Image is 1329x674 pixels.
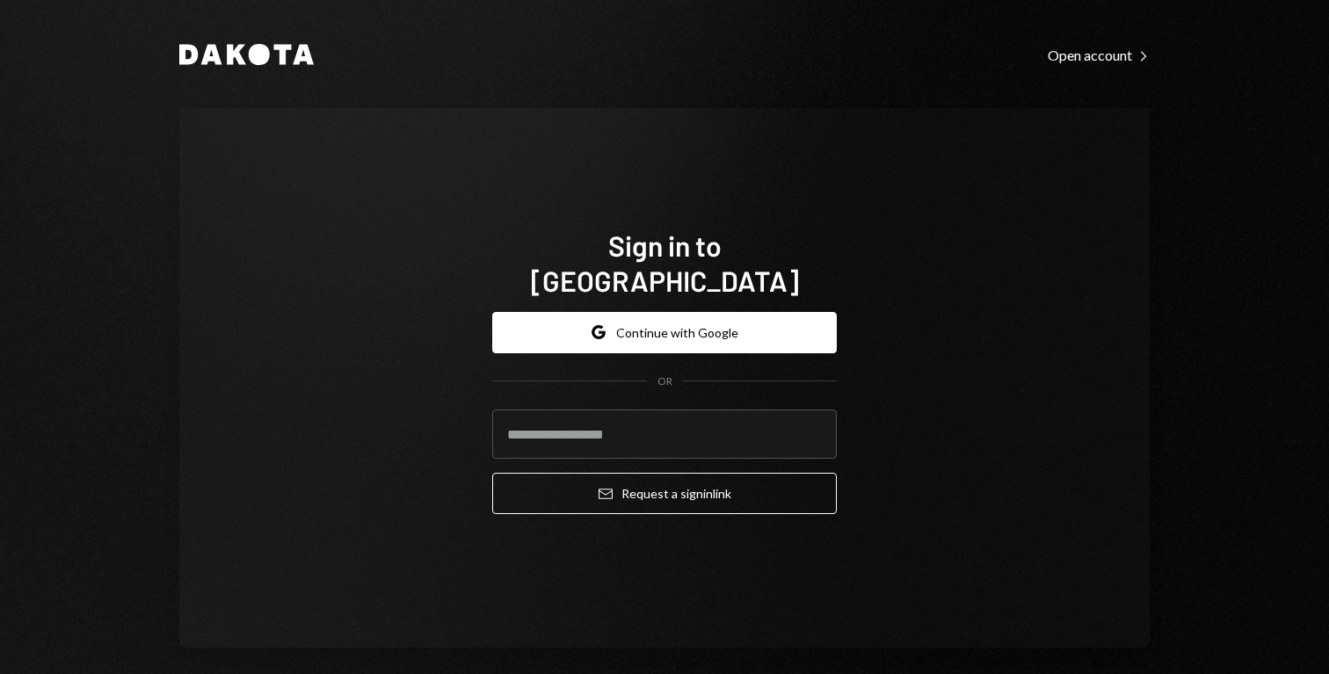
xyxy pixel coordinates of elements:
div: OR [657,374,672,389]
button: Continue with Google [492,312,837,353]
h1: Sign in to [GEOGRAPHIC_DATA] [492,228,837,298]
div: Open account [1048,47,1150,64]
button: Request a signinlink [492,473,837,514]
a: Open account [1048,45,1150,64]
